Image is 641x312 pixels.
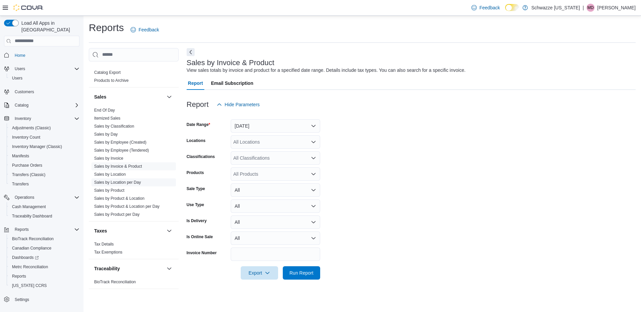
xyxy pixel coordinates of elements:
label: Use Type [187,202,204,207]
p: | [583,4,584,12]
input: Dark Mode [505,4,519,11]
span: Users [12,75,22,81]
a: Sales by Employee (Created) [94,140,147,145]
button: Run Report [283,266,320,280]
button: Next [187,48,195,56]
span: Catalog Export [94,70,121,75]
span: Inventory Count [9,133,79,141]
label: Locations [187,138,206,143]
span: Catalog [12,101,79,109]
button: Products [165,55,173,63]
span: Inventory [15,116,31,121]
button: Reports [7,272,82,281]
a: Feedback [469,1,502,14]
span: Feedback [479,4,500,11]
h3: Sales [94,94,106,100]
button: Sales [165,93,173,101]
div: Taxes [89,240,179,259]
a: Inventory Manager (Classic) [9,143,65,151]
button: All [231,215,320,229]
span: Inventory Count [12,135,40,140]
h1: Reports [89,21,124,34]
span: Inventory [12,115,79,123]
span: Settings [12,295,79,303]
span: Load All Apps in [GEOGRAPHIC_DATA] [19,20,79,33]
a: Products to Archive [94,78,129,83]
span: Home [12,51,79,59]
a: BioTrack Reconciliation [94,280,136,284]
span: Sales by Day [94,132,118,137]
span: Transfers (Classic) [12,172,45,177]
a: Sales by Invoice [94,156,123,161]
button: Cash Management [7,202,82,211]
span: Sales by Classification [94,124,134,129]
span: Export [245,266,274,280]
a: Tax Details [94,242,114,247]
button: Operations [12,193,37,201]
div: View sales totals by invoice and product for a specified date range. Details include tax types. Y... [187,67,466,74]
a: Sales by Product [94,188,125,193]
span: Reports [12,225,79,233]
a: Sales by Location [94,172,126,177]
span: Traceabilty Dashboard [9,212,79,220]
a: Canadian Compliance [9,244,54,252]
button: Taxes [165,227,173,235]
a: Cash Management [9,203,48,211]
span: BioTrack Reconciliation [12,236,54,242]
span: Transfers [9,180,79,188]
span: Settings [15,297,29,302]
button: Reports [12,225,31,233]
span: BioTrack Reconciliation [9,235,79,243]
a: Dashboards [7,253,82,262]
p: [PERSON_NAME] [597,4,636,12]
span: Users [15,66,25,71]
button: All [231,183,320,197]
span: Purchase Orders [9,161,79,169]
span: Adjustments (Classic) [9,124,79,132]
button: Users [1,64,82,73]
div: Products [89,68,179,87]
button: Purchase Orders [7,161,82,170]
span: Inventory Manager (Classic) [9,143,79,151]
button: Inventory [12,115,34,123]
h3: Report [187,101,209,109]
a: Users [9,74,25,82]
a: Sales by Product per Day [94,212,140,217]
a: Sales by Product & Location per Day [94,204,160,209]
a: Feedback [128,23,162,36]
label: Is Online Sale [187,234,213,240]
a: Transfers (Classic) [9,171,48,179]
span: Washington CCRS [9,282,79,290]
button: [DATE] [231,119,320,133]
span: Canadian Compliance [12,246,51,251]
span: Email Subscription [211,76,253,90]
a: [US_STATE] CCRS [9,282,49,290]
span: Itemized Sales [94,116,121,121]
span: Traceabilty Dashboard [12,213,52,219]
a: Home [12,51,28,59]
a: Traceabilty Dashboard [9,212,55,220]
span: Run Report [289,270,313,276]
a: Sales by Employee (Tendered) [94,148,149,153]
button: Open list of options [311,139,316,145]
span: Manifests [9,152,79,160]
button: Reports [1,225,82,234]
a: Sales by Location per Day [94,180,141,185]
span: Transfers (Classic) [9,171,79,179]
a: Purchase Orders [9,161,45,169]
span: Dashboards [9,254,79,262]
label: Classifications [187,154,215,159]
label: Invoice Number [187,250,217,256]
a: BioTrack Reconciliation [9,235,56,243]
a: Tax Exemptions [94,250,123,255]
span: Cash Management [12,204,46,209]
button: Catalog [12,101,31,109]
span: Report [188,76,203,90]
span: Metrc Reconciliation [12,264,48,270]
button: Inventory [1,114,82,123]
